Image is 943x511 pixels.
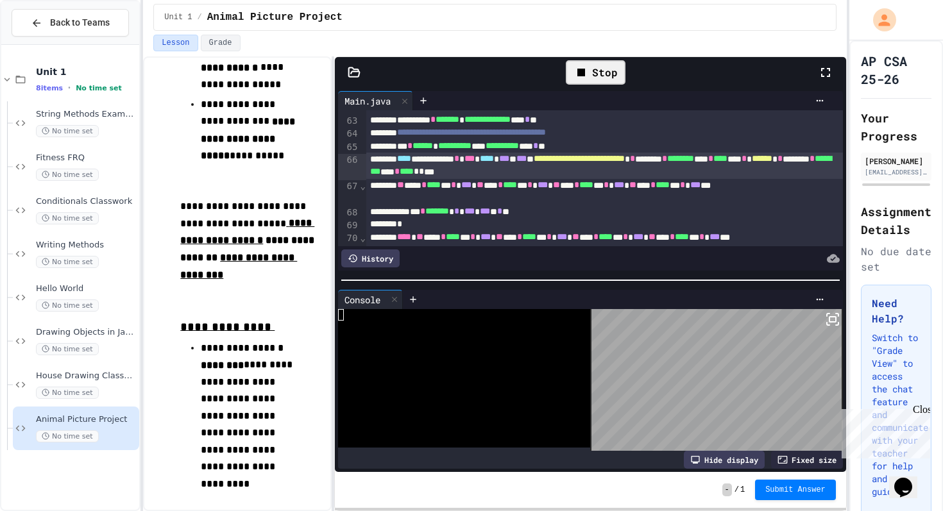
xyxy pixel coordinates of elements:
span: House Drawing Classwork [36,371,137,381]
div: No due date set [861,244,931,274]
span: No time set [36,387,99,399]
span: / [735,485,739,495]
span: - [722,483,732,496]
span: Unit 1 [36,66,137,78]
button: Grade [201,35,241,51]
div: Hide display [684,451,765,469]
span: No time set [36,343,99,355]
div: History [341,249,400,267]
div: 64 [338,128,359,140]
div: [PERSON_NAME] [865,155,928,167]
h3: Need Help? [872,296,921,326]
span: Conditionals Classwork [36,196,137,207]
iframe: chat widget [837,404,930,458]
div: 65 [338,141,359,154]
span: 8 items [36,84,63,92]
span: Fitness FRQ [36,153,137,163]
span: Animal Picture Project [36,414,137,425]
span: No time set [36,125,99,137]
iframe: chat widget [889,460,930,498]
span: No time set [76,84,122,92]
div: 68 [338,206,359,219]
span: Unit 1 [164,12,192,22]
span: Writing Methods [36,240,137,251]
span: Animal Picture Project [207,10,343,25]
div: Console [338,293,387,306]
span: No time set [36,430,99,442]
span: 1 [740,485,745,495]
div: 66 [338,154,359,180]
span: Fold line [359,233,366,243]
span: Fold line [359,181,366,191]
div: 70 [338,232,359,258]
span: • [68,83,71,93]
span: No time set [36,212,99,224]
h1: AP CSA 25-26 [861,52,931,88]
span: No time set [36,169,99,181]
span: / [198,12,202,22]
button: Submit Answer [755,480,836,500]
button: Lesson [153,35,198,51]
div: 69 [338,219,359,232]
span: No time set [36,256,99,268]
div: 63 [338,115,359,128]
div: Main.java [338,91,413,110]
div: Main.java [338,94,397,108]
p: Switch to "Grade View" to access the chat feature and communicate with your teacher for help and ... [872,331,921,498]
span: No time set [36,299,99,312]
div: Console [338,290,403,309]
div: Stop [566,60,625,85]
button: Back to Teams [12,9,129,37]
div: [EMAIL_ADDRESS][DOMAIN_NAME] [865,167,928,177]
div: Chat with us now!Close [5,5,89,81]
div: 67 [338,180,359,206]
span: String Methods Examples [36,109,137,120]
div: My Account [860,5,899,35]
div: Fixed size [771,451,843,469]
span: Hello World [36,283,137,294]
h2: Your Progress [861,109,931,145]
h2: Assignment Details [861,203,931,239]
span: Back to Teams [50,16,110,29]
span: Submit Answer [765,485,826,495]
span: Drawing Objects in Java - HW Playposit Code [36,327,137,338]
